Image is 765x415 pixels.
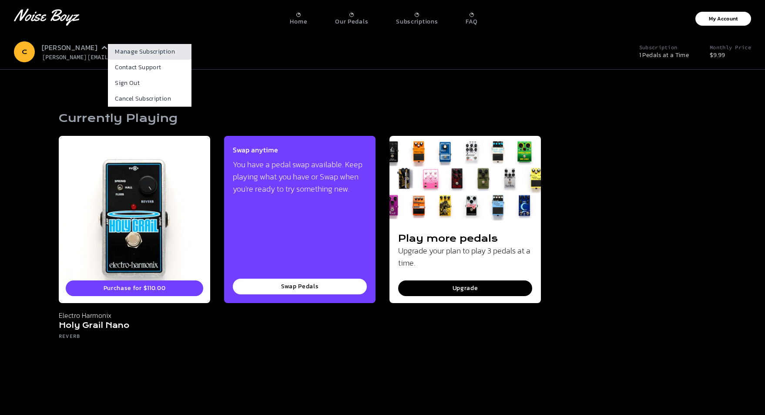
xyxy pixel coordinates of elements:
a: Electro-Harmonix Holy Grail Nano Purchase for $110.00 Electro Harmonix Holy Grail Nano Reverb [59,136,210,350]
p: 1 Pedals at a Time [639,51,689,60]
p: My Account [709,16,738,21]
summary: [PERSON_NAME] [42,42,108,53]
p: Electro Harmonix [59,310,210,321]
h5: Holy Grail Nano [59,321,210,333]
p: $9.99 [710,51,751,60]
p: Home [290,18,307,26]
button: Swap Pedals [233,279,367,294]
button: Upgrade [398,280,532,296]
h3: Play more pedals [398,233,532,245]
span: [PERSON_NAME] [42,42,101,53]
p: [PERSON_NAME][EMAIL_ADDRESS][DOMAIN_NAME] [42,53,382,61]
a: Our Pedals [335,9,368,26]
a: FAQ [466,9,477,26]
a: Contact Support [108,60,191,75]
img: Noise Boyz Pedal Collection [389,136,541,221]
a: Subscription 1 Pedals at a Time Monthly Price $9.99 [382,41,751,62]
p: FAQ [466,18,477,26]
p: You have a pedal swap available. Keep playing what you have or Swap when you're ready to try some... [233,159,367,195]
p: Upgrade your plan to play 3 pedals at a time. [398,245,532,269]
h6: Monthly Price [710,44,751,51]
h6: Reverb [59,333,210,343]
p: Our Pedals [335,18,368,26]
a: Sign Out [108,75,191,91]
h1: Currently Playing [59,111,178,125]
button: Purchase for $110.00 [66,280,203,296]
button: My Account [695,12,751,26]
a: Home [290,9,307,26]
h6: Subscription [639,44,689,51]
a: Manage Subscription [108,44,191,60]
div: C [14,41,35,62]
a: Cancel Subscription [108,91,191,107]
p: Swap anytime [233,145,367,155]
a: Subscriptions [396,9,438,26]
p: Subscriptions [396,18,438,26]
